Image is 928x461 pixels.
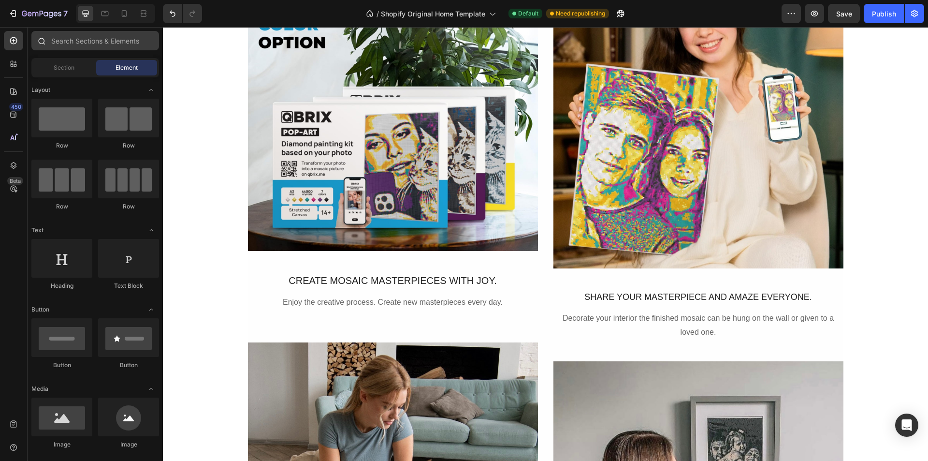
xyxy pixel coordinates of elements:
[377,9,379,19] span: /
[144,381,159,397] span: Toggle open
[31,86,50,94] span: Layout
[98,440,159,449] div: Image
[828,4,860,23] button: Save
[98,361,159,370] div: Button
[9,103,23,111] div: 450
[381,9,485,19] span: Shopify Original Home Template
[98,282,159,290] div: Text Block
[391,284,680,312] p: Decorate your interior the finished mosaic can be hung on the wall or given to a loved one.
[31,361,92,370] div: Button
[116,63,138,72] span: Element
[31,385,48,393] span: Media
[144,82,159,98] span: Toggle open
[836,10,852,18] span: Save
[518,9,538,18] span: Default
[31,141,92,150] div: Row
[7,177,23,185] div: Beta
[872,9,896,19] div: Publish
[895,414,918,437] div: Open Intercom Messenger
[31,31,159,50] input: Search Sections & Elements
[98,141,159,150] div: Row
[163,4,202,23] div: Undo/Redo
[163,27,928,461] iframe: Design area
[54,63,74,72] span: Section
[31,440,92,449] div: Image
[556,9,605,18] span: Need republishing
[391,264,680,277] p: SHARE YOUR MASTERPIECE AND AMAZE EVERYONE.
[86,268,374,283] p: Enjoy the creative process. Create new masterpieces every day.
[864,4,904,23] button: Publish
[144,223,159,238] span: Toggle open
[98,202,159,211] div: Row
[144,302,159,317] span: Toggle open
[31,226,43,235] span: Text
[31,305,49,314] span: Button
[86,246,374,261] p: CREATE MOSAIC MASTERPIECES WITH JOY.
[31,282,92,290] div: Heading
[4,4,72,23] button: 7
[31,202,92,211] div: Row
[63,8,68,19] p: 7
